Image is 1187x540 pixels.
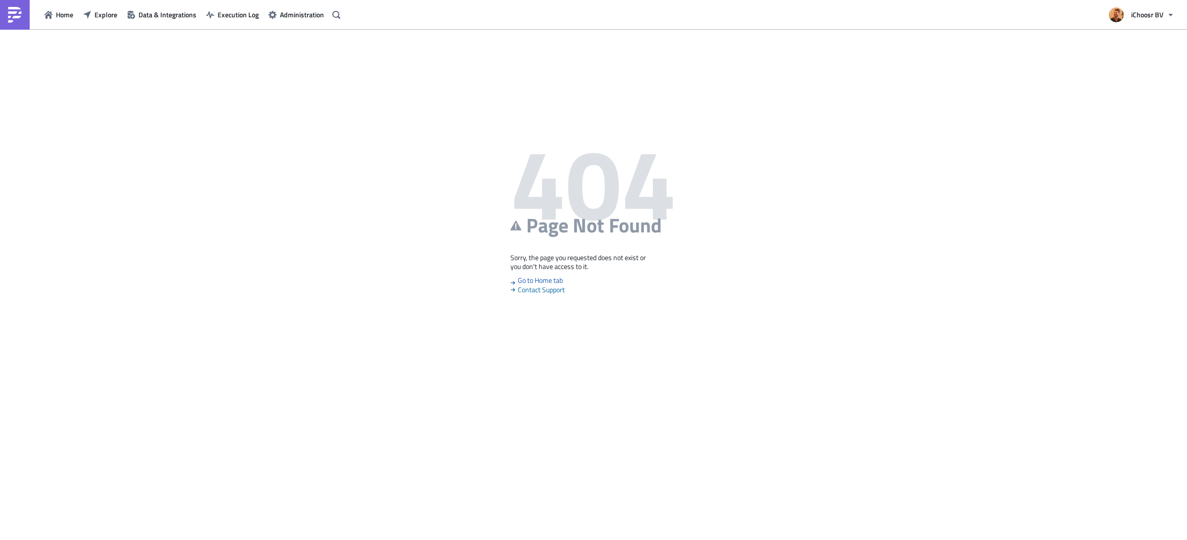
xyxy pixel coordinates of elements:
span: Explore [94,9,117,20]
button: Execution Log [201,7,264,22]
h2: Page Not Found [510,213,677,238]
button: Home [40,7,78,22]
button: Explore [78,7,122,22]
button: iChoosr BV [1103,4,1180,26]
img: Avatar [1108,6,1125,23]
span: Administration [280,9,324,20]
span: iChoosr BV [1131,9,1163,20]
button: Data & Integrations [122,7,201,22]
a: Go to Home tab [510,275,563,285]
span: Home [56,9,73,20]
span: Contact Support [510,285,677,294]
button: Administration [264,7,329,22]
h1: 404 [510,153,677,213]
p: Sorry, the page you requested does not exist or you don't have access to it. [510,253,677,271]
img: PushMetrics [7,7,23,23]
span: Data & Integrations [138,9,196,20]
span: Execution Log [218,9,259,20]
